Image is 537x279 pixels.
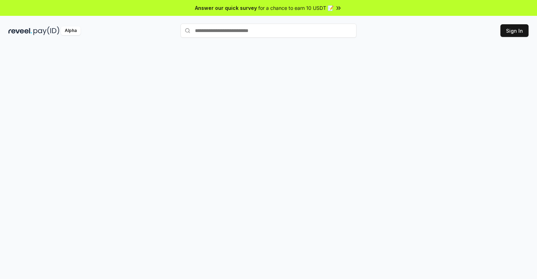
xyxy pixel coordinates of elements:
[500,24,529,37] button: Sign In
[33,26,59,35] img: pay_id
[195,4,257,12] span: Answer our quick survey
[61,26,81,35] div: Alpha
[8,26,32,35] img: reveel_dark
[258,4,334,12] span: for a chance to earn 10 USDT 📝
